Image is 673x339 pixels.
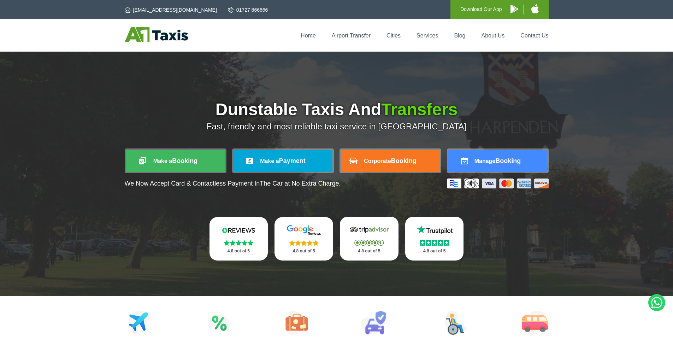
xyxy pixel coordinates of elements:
[348,224,390,235] img: Tripadvisor
[332,33,371,39] a: Airport Transfer
[520,33,548,39] a: Contact Us
[417,33,438,39] a: Services
[125,27,188,42] img: A1 Taxis St Albans LTD
[474,158,496,164] span: Manage
[364,158,391,164] span: Corporate
[361,311,386,335] img: Car Rental
[125,101,549,118] h1: Dunstable Taxis And
[522,311,548,335] img: Minibus
[340,217,399,261] a: Tripadvisor Stars 4.8 out of 5
[260,180,341,187] span: The Car at No Extra Charge.
[510,5,518,13] img: A1 Taxis Android App
[413,224,456,235] img: Trustpilot
[282,247,325,256] p: 4.8 out of 5
[228,6,268,13] a: 01727 866666
[217,247,260,256] p: 4.8 out of 5
[386,33,401,39] a: Cities
[381,100,457,119] span: Transfers
[217,225,260,235] img: Reviews.io
[531,4,539,13] img: A1 Taxis iPhone App
[234,150,332,172] a: Make aPayment
[454,33,465,39] a: Blog
[413,247,456,256] p: 4.8 out of 5
[448,150,547,172] a: ManageBooking
[126,150,225,172] a: Make aBooking
[224,240,253,246] img: Stars
[209,217,268,261] a: Reviews.io Stars 4.8 out of 5
[420,240,449,246] img: Stars
[354,240,384,246] img: Stars
[153,158,172,164] span: Make a
[460,5,502,14] p: Download Our App
[405,217,464,261] a: Trustpilot Stars 4.8 out of 5
[444,311,467,335] img: Wheelchair
[447,179,549,188] img: Credit And Debit Cards
[482,33,505,39] a: About Us
[348,247,391,256] p: 4.8 out of 5
[341,150,440,172] a: CorporateBooking
[260,158,279,164] span: Make a
[289,240,319,246] img: Stars
[208,311,230,335] img: Attractions
[125,6,217,13] a: [EMAIL_ADDRESS][DOMAIN_NAME]
[283,225,325,235] img: Google
[274,217,333,261] a: Google Stars 4.8 out of 5
[128,311,150,335] img: Airport Transfers
[285,311,308,335] img: Tours
[125,180,341,187] p: We Now Accept Card & Contactless Payment In
[125,122,549,131] p: Fast, friendly and most reliable taxi service in [GEOGRAPHIC_DATA]
[301,33,316,39] a: Home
